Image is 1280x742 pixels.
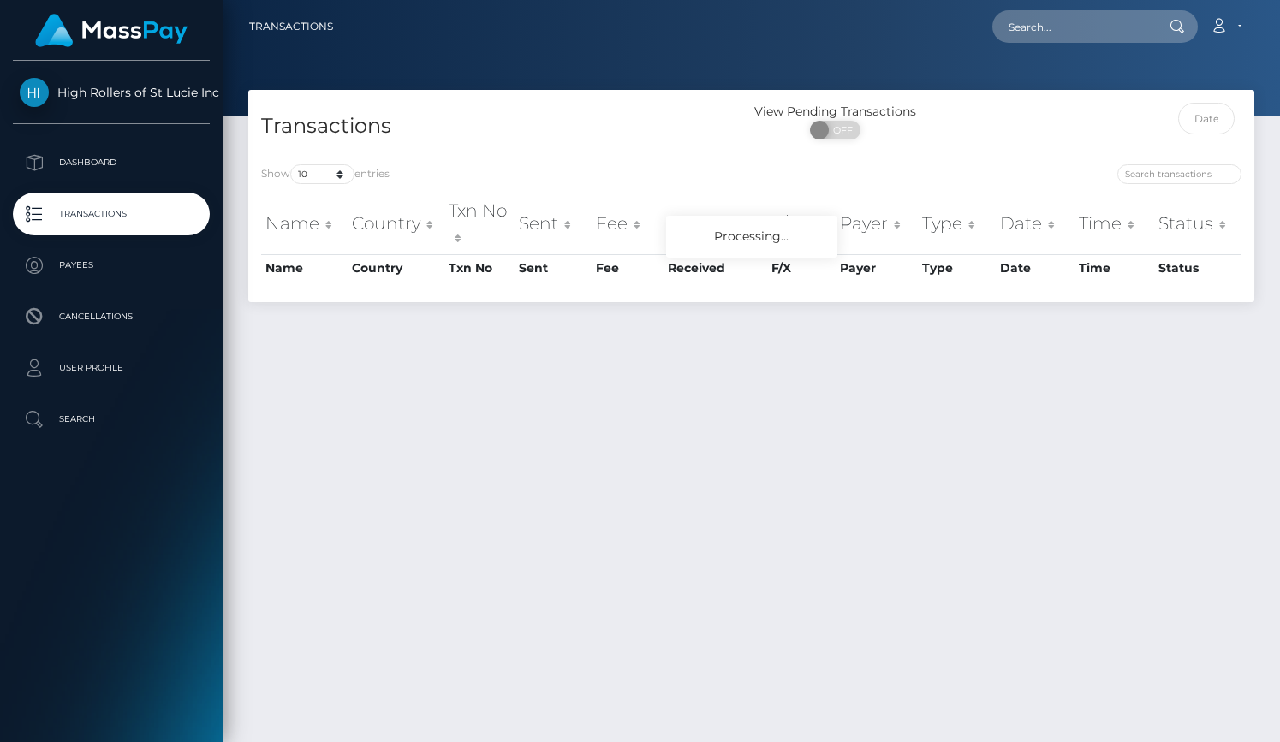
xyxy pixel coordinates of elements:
th: Status [1154,254,1241,282]
th: Date [996,193,1075,254]
input: Date filter [1178,103,1235,134]
p: Payees [20,252,203,278]
span: OFF [819,121,862,139]
th: Fee [592,193,664,254]
h4: Transactions [261,111,739,141]
th: Txn No [444,254,515,282]
select: Showentries [290,164,354,184]
p: Cancellations [20,304,203,329]
div: Processing... [666,216,837,258]
th: Received [664,193,766,254]
th: Sent [515,254,592,282]
a: Payees [13,244,210,287]
th: Name [261,193,348,254]
label: Show entries [261,164,390,184]
th: F/X [767,254,836,282]
img: High Rollers of St Lucie Inc [20,78,49,107]
th: Name [261,254,348,282]
th: Sent [515,193,592,254]
a: Search [13,398,210,441]
span: High Rollers of St Lucie Inc [13,85,210,100]
a: Cancellations [13,295,210,338]
img: MassPay Logo [35,14,188,47]
th: Time [1075,254,1154,282]
th: Fee [592,254,664,282]
input: Search... [992,10,1153,43]
a: Transactions [249,9,333,45]
p: Dashboard [20,150,203,175]
a: Transactions [13,193,210,235]
th: Date [996,254,1075,282]
th: F/X [767,193,836,254]
p: User Profile [20,355,203,381]
th: Payer [836,254,919,282]
div: View Pending Transactions [752,103,920,121]
a: User Profile [13,347,210,389]
th: Country [348,193,444,254]
th: Received [664,254,766,282]
th: Type [918,254,996,282]
th: Country [348,254,444,282]
p: Transactions [20,201,203,227]
th: Type [918,193,996,254]
p: Search [20,407,203,432]
a: Dashboard [13,141,210,184]
th: Status [1154,193,1241,254]
th: Payer [836,193,919,254]
th: Txn No [444,193,515,254]
input: Search transactions [1117,164,1241,184]
th: Time [1075,193,1154,254]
